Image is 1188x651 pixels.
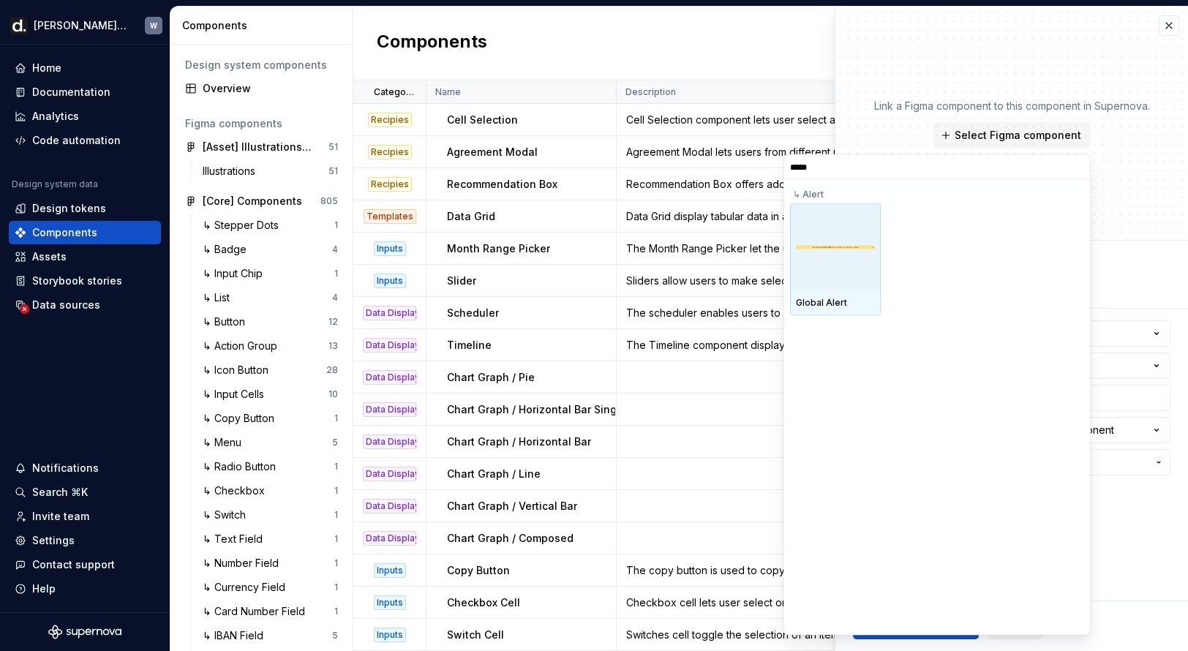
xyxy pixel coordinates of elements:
div: ↳ Switch [203,508,252,522]
div: 13 [328,340,338,352]
div: Inputs [374,274,406,288]
div: Components [32,225,97,240]
div: Data Display [363,531,416,546]
div: 1 [334,485,338,497]
div: Search ⌘K [32,485,88,500]
div: Data Display [363,499,416,513]
div: 1 [334,461,338,473]
a: ↳ Button12 [197,310,344,334]
div: Inputs [374,563,406,578]
a: ↳ Menu5 [197,431,344,454]
div: ↳ Button [203,315,251,329]
div: Notifications [32,461,99,475]
p: Chart Graph / Horizontal Bar [447,434,591,449]
a: ↳ Card Number Field1 [197,600,344,623]
a: Documentation [9,80,161,104]
p: Checkbox Cell [447,595,520,610]
a: ↳ Currency Field1 [197,576,344,599]
div: Storybook stories [32,274,122,288]
div: Home [32,61,61,75]
a: Settings [9,529,161,552]
div: 1 [334,268,338,279]
div: 1 [334,219,338,231]
div: 1 [334,606,338,617]
div: Illustrations [203,164,261,178]
a: ↳ Input Chip1 [197,262,344,285]
p: Month Range Picker [447,241,550,256]
p: Timeline [447,338,492,353]
div: [Asset] Illustrations 2.0 [203,140,312,154]
div: Inputs [374,595,406,610]
div: ↳ Alert [790,180,1080,203]
div: Templates [364,209,416,224]
div: Data Display [363,467,416,481]
div: Recipies [368,177,412,192]
div: ↳ Currency Field [203,580,291,595]
div: ↳ Menu [203,435,247,450]
div: Help [32,582,56,596]
div: Design tokens [32,201,106,216]
button: Help [9,577,161,601]
button: Notifications [9,456,161,480]
p: Agreement Modal [447,145,538,159]
p: Chart Graph / Composed [447,531,574,546]
div: ↳ Input Chip [203,266,268,281]
a: ↳ Copy Button1 [197,407,344,430]
div: Data Display [363,402,416,417]
div: Assets [32,249,67,264]
p: Data Grid [447,209,495,224]
a: Overview [179,77,344,100]
button: Contact support [9,553,161,576]
p: Recommendation Box [447,177,557,192]
div: 1 [334,533,338,545]
div: Overview [203,81,338,96]
div: ↳ Text Field [203,532,268,546]
div: 805 [320,195,338,207]
div: Settings [32,533,75,548]
div: 1 [334,582,338,593]
a: ↳ Number Field1 [197,552,344,575]
div: Design system components [185,58,338,72]
img: b918d911-6884-482e-9304-cbecc30deec6.png [10,17,28,34]
div: 1 [334,413,338,424]
div: ↳ List [203,290,236,305]
a: Assets [9,245,161,268]
div: Inputs [374,628,406,642]
div: Recipies [368,113,412,127]
div: ↳ Badge [203,242,252,257]
p: Scheduler [447,306,499,320]
div: Data Display [363,434,416,449]
div: Agreement Modal lets users from different parities to sign an agreement. [617,145,980,159]
p: Cell Selection [447,113,518,127]
div: ↳ Card Number Field [203,604,311,619]
div: ↳ Stepper Dots [203,218,285,233]
div: 51 [328,141,338,153]
a: Code automation [9,129,161,152]
a: Illustrations51 [197,159,344,183]
a: [Core] Components805 [179,189,344,213]
div: 1 [334,509,338,521]
a: Supernova Logo [48,625,121,639]
a: Data sources [9,293,161,317]
div: ↳ Action Group [203,339,283,353]
a: Components [9,221,161,244]
div: Data Display [363,370,416,385]
a: ↳ Action Group13 [197,334,344,358]
a: ↳ Radio Button1 [197,455,344,478]
a: Home [9,56,161,80]
div: Data sources [32,298,100,312]
div: Global Alert [796,297,875,309]
div: ↳ IBAN Field [203,628,269,643]
div: ↳ Checkbox [203,483,271,498]
div: 28 [326,364,338,376]
a: Invite team [9,505,161,528]
div: Design system data [12,178,98,190]
a: ↳ Badge4 [197,238,344,261]
div: Code automation [32,133,121,148]
div: Documentation [32,85,110,99]
div: Components [182,18,347,33]
p: Copy Button [447,563,510,578]
div: Cell Selection component lets user select an item from a list of options. [617,113,980,127]
div: 51 [328,165,338,177]
div: 1 [334,557,338,569]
